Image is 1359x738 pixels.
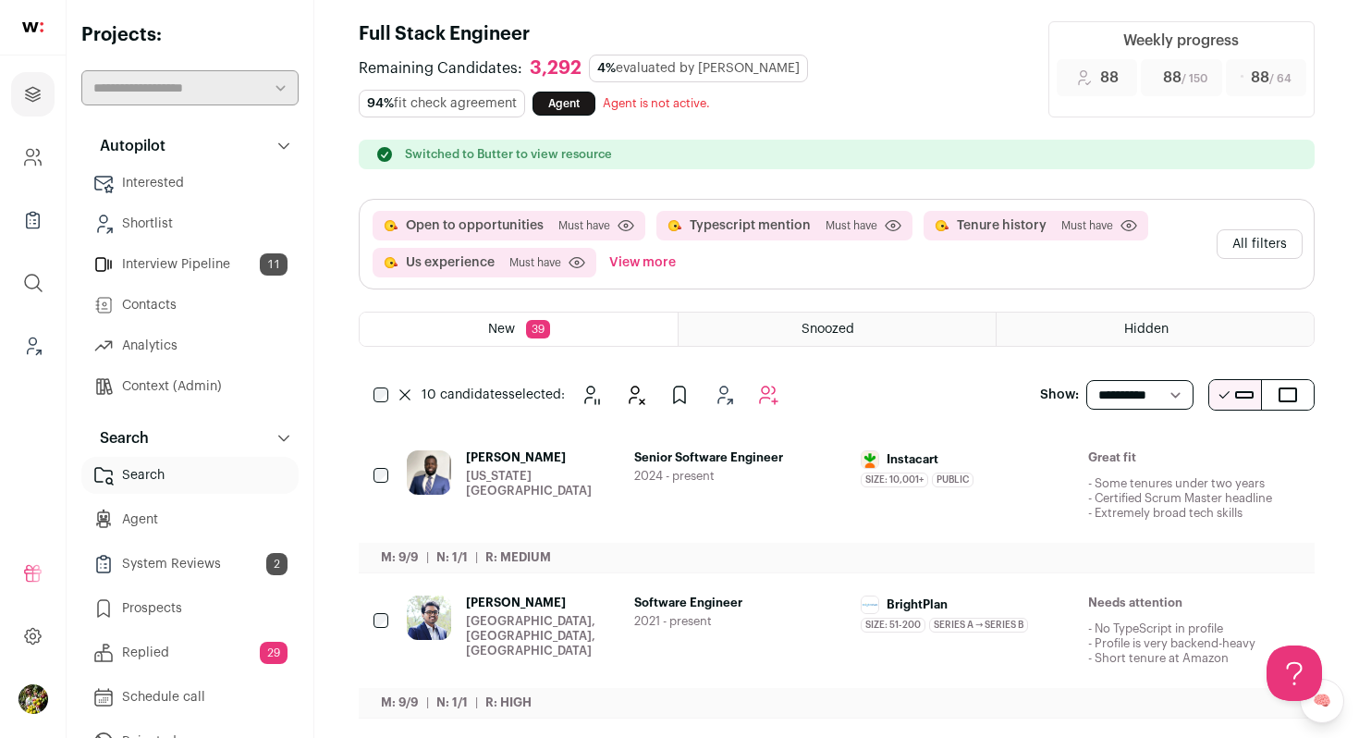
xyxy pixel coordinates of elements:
span: 29 [260,642,288,664]
span: Must have [509,255,561,270]
p: - Some tenures under two years - Certified Scrum Master headline - Extremely broad tech skills [1088,476,1301,521]
p: Search [89,427,149,449]
img: 6689865-medium_jpg [18,684,48,714]
button: Us experience [406,253,495,272]
span: Hidden [1124,323,1169,336]
a: Context (Admin) [81,368,299,405]
ul: | | [381,550,551,565]
span: Agent is not active. [603,97,710,109]
iframe: Help Scout Beacon - Open [1267,646,1322,701]
span: 4% [597,62,616,75]
a: Agent [81,501,299,538]
button: Typescript mention [690,216,811,235]
div: evaluated by [PERSON_NAME] [589,55,808,82]
p: Autopilot [89,135,165,157]
p: - No TypeScript in profile - Profile is very backend-heavy - Short tenure at Amazon [1088,621,1301,666]
img: d80e61143e502f314fae9ab7c22014983bfaa144b4a9d56e089a51e59be7668b.png [862,597,878,613]
span: BrightPlan [887,597,948,612]
span: R: High [485,696,532,708]
div: [US_STATE][GEOGRAPHIC_DATA] [466,469,619,498]
img: f5193fe783076592a0e1bd9c70e6c5dbc8fb28e2b7ab5d835a3ad9c575b2ff5e [407,450,451,495]
h2: Needs attention [1088,596,1301,610]
span: 88 [1251,67,1292,89]
h2: Projects: [81,22,299,48]
img: b4bd8a2dcd3d550a42f6b1b4e56519b0dfd7e33c84ffb068b967160459c4d30d.jpg [407,596,451,640]
span: 88 [1163,67,1207,89]
div: fit check agreement [359,90,525,117]
span: 2 [266,553,288,575]
span: selected: [422,386,565,404]
div: Weekly progress [1123,30,1239,52]
span: N: 1/1 [436,551,468,563]
span: M: 9/9 [381,696,419,708]
button: Autopilot [81,128,299,165]
button: Snooze [572,376,609,413]
span: Instacart [887,452,938,467]
button: Add to Autopilot [750,376,787,413]
button: View more [606,248,679,277]
span: 39 [526,320,550,338]
img: wellfound-shorthand-0d5821cbd27db2630d0214b213865d53afaa358527fdda9d0ea32b1df1b89c2c.svg [22,22,43,32]
a: Projects [11,72,55,117]
span: / 64 [1269,73,1292,84]
span: 2021 - present [634,614,847,629]
span: Must have [826,218,877,233]
button: Open to opportunities [406,216,544,235]
a: 🧠 [1300,679,1344,723]
span: [PERSON_NAME] [466,450,619,465]
span: M: 9/9 [381,551,419,563]
span: 88 [1100,67,1119,89]
a: Contacts [81,287,299,324]
span: 2024 - present [634,469,847,484]
span: Size: 10,001+ [861,473,928,487]
span: N: 1/1 [436,696,468,708]
a: [PERSON_NAME] [GEOGRAPHIC_DATA], [GEOGRAPHIC_DATA], [GEOGRAPHIC_DATA] Software Engineer 2021 - pr... [407,596,1300,695]
a: System Reviews2 [81,546,299,583]
a: Prospects [81,590,299,627]
span: Must have [558,218,610,233]
span: Software Engineer [634,596,847,610]
span: Public [932,473,973,487]
h1: Full Stack Engineer [359,21,1026,47]
span: 10 candidates [422,388,508,401]
a: Replied29 [81,634,299,671]
span: Series A → Series B [929,618,1028,633]
button: All filters [1217,229,1303,259]
a: Interview Pipeline11 [81,246,299,283]
span: / 150 [1181,73,1207,84]
span: 11 [260,253,288,276]
span: New [488,323,515,336]
a: Analytics [81,327,299,364]
a: Interested [81,165,299,202]
span: Must have [1061,218,1113,233]
div: [GEOGRAPHIC_DATA], [GEOGRAPHIC_DATA], [GEOGRAPHIC_DATA] [466,614,619,658]
span: Size: 51-200 [861,618,925,633]
a: Search [81,457,299,494]
button: Open dropdown [18,684,48,714]
ul: | | [381,695,532,710]
button: Search [81,420,299,457]
button: Hide [617,376,654,413]
img: 4a0ef7a5ce91eb0a5d3daf8ac1360e3790377c484ffbcb76f81e46d8067247c0.jpg [862,451,878,468]
a: Snoozed [679,313,996,346]
span: Senior Software Engineer [634,450,847,465]
span: Remaining Candidates: [359,57,522,80]
h2: Great fit [1088,450,1301,465]
span: R: Medium [485,551,551,563]
span: 94% [367,97,394,110]
a: Company Lists [11,198,55,242]
a: Schedule call [81,679,299,716]
a: Leads (Backoffice) [11,324,55,368]
p: Show: [1040,386,1079,404]
a: Company and ATS Settings [11,135,55,179]
a: Agent [533,92,595,116]
a: [PERSON_NAME] [US_STATE][GEOGRAPHIC_DATA] Senior Software Engineer 2024 - present Instacart Size:... [407,450,1300,550]
span: Snoozed [802,323,854,336]
button: Tenure history [957,216,1047,235]
a: Shortlist [81,205,299,242]
button: Add to Shortlist [705,376,742,413]
a: Hidden [997,313,1314,346]
span: [PERSON_NAME] [466,596,619,610]
div: 3,292 [530,57,582,80]
button: Add to Prospects [661,376,698,413]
